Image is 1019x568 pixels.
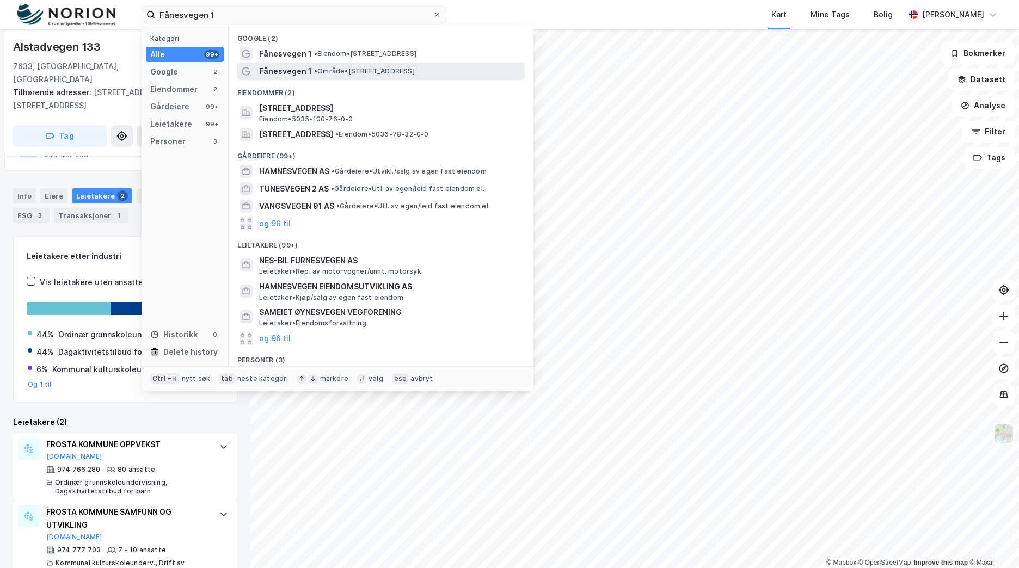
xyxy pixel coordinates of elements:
[369,374,383,383] div: velg
[150,83,198,96] div: Eiendommer
[204,102,219,111] div: 99+
[259,306,520,319] span: SAMEIET ØYNESVEGEN VEGFORENING
[57,546,101,554] div: 974 777 703
[314,67,317,75] span: •
[13,125,107,147] button: Tag
[46,505,208,532] div: FROSTA KOMMUNE SAMFUNN OG UTVIKLING
[229,143,533,163] div: Gårdeiere (99+)
[13,208,50,223] div: ESG
[993,423,1014,444] img: Z
[40,276,143,289] div: Vis leietakere uten ansatte
[771,8,787,21] div: Kart
[150,48,165,61] div: Alle
[332,167,335,175] span: •
[27,250,224,263] div: Leietakere etter industri
[336,202,340,210] span: •
[34,210,45,221] div: 3
[36,345,54,359] div: 44%
[335,130,429,139] span: Eiendom • 5036-78-32-0-0
[118,546,166,554] div: 7 - 10 ansatte
[259,47,312,60] span: Fånesvegen 1
[259,254,520,267] span: NES-BIL FURNESVEGEN AS
[211,85,219,94] div: 2
[17,4,115,26] img: norion-logo.80e7a08dc31c2e691866.png
[965,516,1019,568] div: Kontrollprogram for chat
[117,190,128,201] div: 2
[259,165,329,178] span: HAMNESVEGEN AS
[55,478,208,496] div: Ordinær grunnskoleundervisning, Dagaktivitetstilbud for barn
[314,50,416,58] span: Eiendom • [STREET_ADDRESS]
[150,328,198,341] div: Historikk
[858,559,911,566] a: OpenStreetMap
[113,210,124,221] div: 1
[392,373,409,384] div: esc
[335,130,339,138] span: •
[57,465,100,474] div: 974 766 280
[259,128,333,141] span: [STREET_ADDRESS]
[948,69,1015,90] button: Datasett
[964,147,1015,169] button: Tags
[259,267,423,276] span: Leietaker • Rep. av motorvogner/unnt. motorsyk.
[13,416,237,429] div: Leietakere (2)
[58,345,163,359] div: Dagaktivitetstilbud for barn
[922,8,984,21] div: [PERSON_NAME]
[331,184,484,193] span: Gårdeiere • Utl. av egen/leid fast eiendom el.
[13,86,229,112] div: [STREET_ADDRESS], [STREET_ADDRESS]
[36,328,54,341] div: 44%
[259,332,291,345] button: og 96 til
[150,65,178,78] div: Google
[914,559,968,566] a: Improve this map
[229,26,533,45] div: Google (2)
[155,7,433,23] input: Søk på adresse, matrikkel, gårdeiere, leietakere eller personer
[320,374,348,383] div: markere
[204,50,219,59] div: 99+
[332,167,487,176] span: Gårdeiere • Utvikl./salg av egen fast eiendom
[259,217,291,230] button: og 96 til
[163,345,218,359] div: Delete history
[36,363,48,376] div: 6%
[811,8,850,21] div: Mine Tags
[314,67,415,76] span: Område • [STREET_ADDRESS]
[72,188,132,203] div: Leietakere
[137,188,177,203] div: Datasett
[211,67,219,76] div: 2
[314,50,317,58] span: •
[826,559,856,566] a: Mapbox
[150,135,186,148] div: Personer
[259,200,334,213] span: VANGSVEGEN 91 AS
[229,232,533,252] div: Leietakere (99+)
[259,182,329,195] span: TUNESVEGEN 2 AS
[965,516,1019,568] iframe: Chat Widget
[13,60,189,86] div: 7633, [GEOGRAPHIC_DATA], [GEOGRAPHIC_DATA]
[150,118,192,131] div: Leietakere
[259,115,353,124] span: Eiendom • 5035-100-76-0-0
[259,293,403,302] span: Leietaker • Kjøp/salg av egen fast eiendom
[13,38,103,55] div: Alstadvegen 133
[150,100,189,113] div: Gårdeiere
[182,374,211,383] div: nytt søk
[13,88,94,97] span: Tilhørende adresser:
[410,374,433,383] div: avbryt
[150,34,224,42] div: Kategori
[952,95,1015,116] button: Analyse
[40,188,67,203] div: Eiere
[229,80,533,100] div: Eiendommer (2)
[259,102,520,115] span: [STREET_ADDRESS]
[150,373,180,384] div: Ctrl + k
[219,373,235,384] div: tab
[237,374,288,383] div: neste kategori
[28,380,52,389] button: Og 1 til
[52,363,165,376] div: Kommunal kulturskoleunderv.
[874,8,893,21] div: Bolig
[336,202,490,211] span: Gårdeiere • Utl. av egen/leid fast eiendom el.
[54,208,128,223] div: Transaksjoner
[118,465,155,474] div: 80 ansatte
[259,65,312,78] span: Fånesvegen 1
[211,330,219,339] div: 0
[13,188,36,203] div: Info
[331,184,334,193] span: •
[962,121,1015,143] button: Filter
[211,137,219,146] div: 3
[229,347,533,367] div: Personer (3)
[46,533,102,541] button: [DOMAIN_NAME]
